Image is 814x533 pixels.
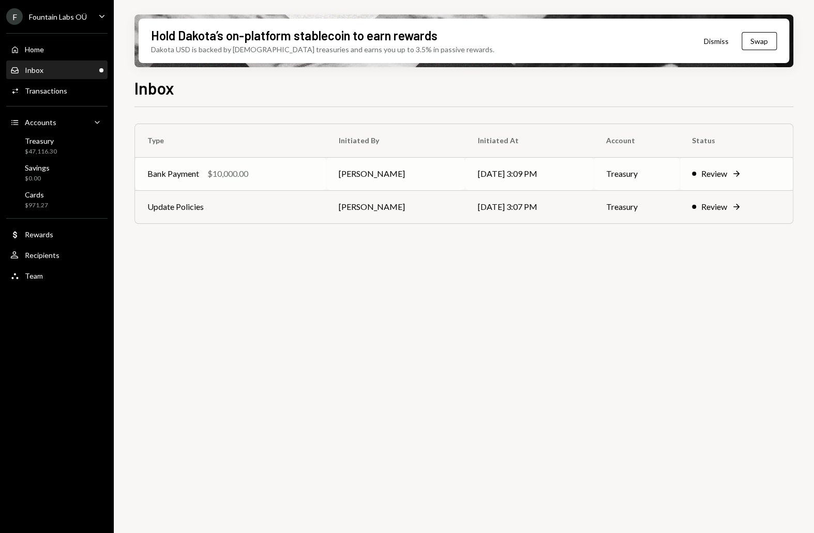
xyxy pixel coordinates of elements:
th: Initiated By [326,124,465,157]
div: Treasury [25,136,57,145]
a: Savings$0.00 [6,160,108,185]
div: $10,000.00 [207,167,248,180]
td: [DATE] 3:07 PM [465,190,593,223]
td: Treasury [594,190,680,223]
td: Treasury [594,157,680,190]
div: $971.27 [25,201,48,210]
div: Home [25,45,44,54]
div: Hold Dakota’s on-platform stablecoin to earn rewards [151,27,438,44]
div: Rewards [25,230,53,239]
a: Cards$971.27 [6,187,108,212]
div: Savings [25,163,50,172]
div: Inbox [25,66,43,74]
button: Swap [742,32,777,50]
td: [DATE] 3:09 PM [465,157,593,190]
div: $0.00 [25,174,50,183]
div: Fountain Labs OÜ [29,12,87,21]
td: Update Policies [135,190,326,223]
div: Review [701,201,727,213]
a: Team [6,266,108,285]
th: Initiated At [465,124,593,157]
button: Dismiss [691,29,742,53]
div: Team [25,271,43,280]
div: $47,116.30 [25,147,57,156]
a: Accounts [6,113,108,131]
a: Inbox [6,60,108,79]
div: Review [701,167,727,180]
div: Accounts [25,118,56,127]
th: Status [680,124,793,157]
div: F [6,8,23,25]
th: Account [594,124,680,157]
div: Cards [25,190,48,199]
th: Type [135,124,326,157]
a: Transactions [6,81,108,100]
div: Bank Payment [147,167,199,180]
a: Treasury$47,116.30 [6,133,108,158]
a: Recipients [6,246,108,264]
div: Recipients [25,251,59,260]
div: Transactions [25,86,67,95]
td: [PERSON_NAME] [326,157,465,190]
div: Dakota USD is backed by [DEMOGRAPHIC_DATA] treasuries and earns you up to 3.5% in passive rewards. [151,44,494,55]
td: [PERSON_NAME] [326,190,465,223]
h1: Inbox [134,78,174,98]
a: Home [6,40,108,58]
a: Rewards [6,225,108,243]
